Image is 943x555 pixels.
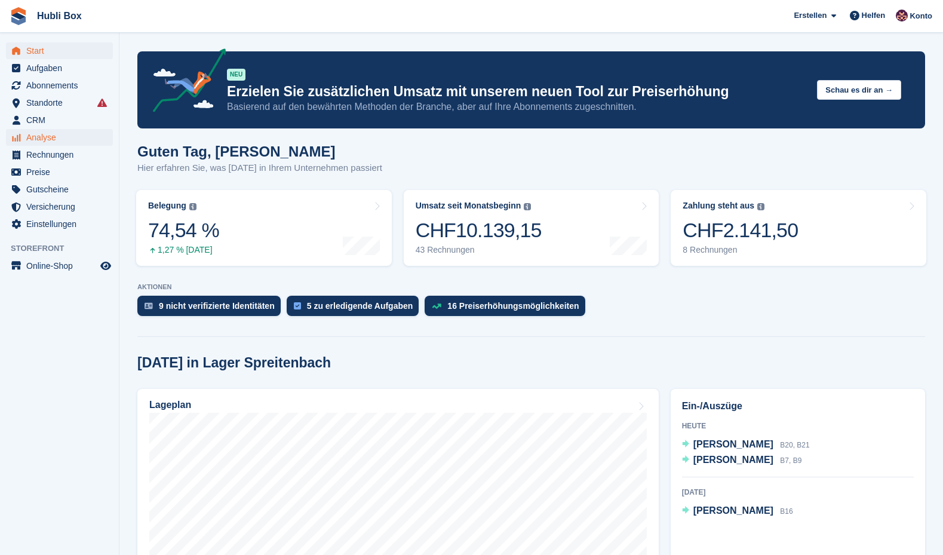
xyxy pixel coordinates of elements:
i: Es sind Fehler bei der Synchronisierung von Smart-Einträgen aufgetreten [97,98,107,108]
div: Belegung [148,201,186,211]
p: Basierend auf den bewährten Methoden der Branche, aber auf Ihre Abonnements zugeschnitten. [227,100,807,114]
a: menu [6,129,113,146]
a: 9 nicht verifizierte Identitäten [137,296,287,322]
a: [PERSON_NAME] B16 [682,504,793,519]
span: Aufgaben [26,60,98,76]
span: Abonnements [26,77,98,94]
span: Gutscheine [26,181,98,198]
h2: [DATE] in Lager Spreitenbach [137,355,331,371]
span: Erstellen [794,10,827,22]
p: Hier erfahren Sie, was [DATE] in Ihrem Unternehmen passiert [137,161,382,175]
div: 16 Preiserhöhungsmöglichkeiten [447,301,579,311]
img: icon-info-grey-7440780725fd019a000dd9b08b2336e03edf1995a4989e88bcd33f0948082b44.svg [524,203,531,210]
a: menu [6,60,113,76]
div: 43 Rechnungen [416,245,542,255]
a: Vorschau-Shop [99,259,113,273]
div: 8 Rechnungen [683,245,798,255]
span: B20, B21 [780,441,809,449]
a: Umsatz seit Monatsbeginn CHF10.139,15 43 Rechnungen [404,190,659,266]
div: 9 nicht verifizierte Identitäten [159,301,275,311]
div: Heute [682,421,914,431]
span: [PERSON_NAME] [693,505,773,516]
div: CHF2.141,50 [683,218,798,243]
span: Einstellungen [26,216,98,232]
img: verify_identity-adf6edd0f0f0b5bbfe63781bf79b02c33cf7c696d77639b501bdc392416b5a36.svg [145,302,153,309]
div: 74,54 % [148,218,219,243]
span: CRM [26,112,98,128]
span: Analyse [26,129,98,146]
img: icon-info-grey-7440780725fd019a000dd9b08b2336e03edf1995a4989e88bcd33f0948082b44.svg [189,203,196,210]
div: 1,27 % [DATE] [148,245,219,255]
span: Online-Shop [26,257,98,274]
span: [PERSON_NAME] [693,439,773,449]
a: [PERSON_NAME] B20, B21 [682,437,810,453]
div: Umsatz seit Monatsbeginn [416,201,521,211]
h2: Ein-/Auszüge [682,399,914,413]
img: finn [896,10,908,22]
p: AKTIONEN [137,283,925,291]
span: B7, B9 [780,456,801,465]
div: [DATE] [682,487,914,498]
a: Speisekarte [6,257,113,274]
a: menu [6,94,113,111]
button: Schau es dir an → [817,80,901,100]
a: menu [6,112,113,128]
span: Versicherung [26,198,98,215]
a: Belegung 74,54 % 1,27 % [DATE] [136,190,392,266]
span: Helfen [862,10,886,22]
a: menu [6,216,113,232]
a: menu [6,146,113,163]
span: Start [26,42,98,59]
a: menu [6,164,113,180]
span: Preise [26,164,98,180]
a: menu [6,198,113,215]
h2: Lageplan [149,400,191,410]
span: Storefront [11,243,119,254]
a: 5 zu erledigende Aufgaben [287,296,425,322]
span: B16 [780,507,793,516]
a: 16 Preiserhöhungsmöglichkeiten [425,296,591,322]
a: menu [6,77,113,94]
a: menu [6,181,113,198]
a: Zahlung steht aus CHF2.141,50 8 Rechnungen [671,190,926,266]
span: [PERSON_NAME] [693,455,773,465]
span: Standorte [26,94,98,111]
a: [PERSON_NAME] B7, B9 [682,453,802,468]
img: stora-icon-8386f47178a22dfd0bd8f6a31ec36ba5ce8667c1dd55bd0f319d3a0aa187defe.svg [10,7,27,25]
a: menu [6,42,113,59]
p: Erzielen Sie zusätzlichen Umsatz mit unserem neuen Tool zur Preiserhöhung [227,83,807,100]
h1: Guten Tag, [PERSON_NAME] [137,143,382,160]
img: price_increase_opportunities-93ffe204e8149a01c8c9dc8f82e8f89637d9d84a8eef4429ea346261dce0b2c0.svg [432,303,441,309]
div: 5 zu erledigende Aufgaben [307,301,413,311]
img: task-75834270c22a3079a89374b754ae025e5fb1db73e45f91037f5363f120a921f8.svg [294,302,301,309]
div: Zahlung steht aus [683,201,754,211]
img: icon-info-grey-7440780725fd019a000dd9b08b2336e03edf1995a4989e88bcd33f0948082b44.svg [757,203,764,210]
span: Rechnungen [26,146,98,163]
a: Hubli Box [32,6,87,26]
span: Konto [910,10,932,22]
div: NEU [227,69,245,81]
div: CHF10.139,15 [416,218,542,243]
img: price-adjustments-announcement-icon-8257ccfd72463d97f412b2fc003d46551f7dbcb40ab6d574587a9cd5c0d94... [143,48,226,116]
